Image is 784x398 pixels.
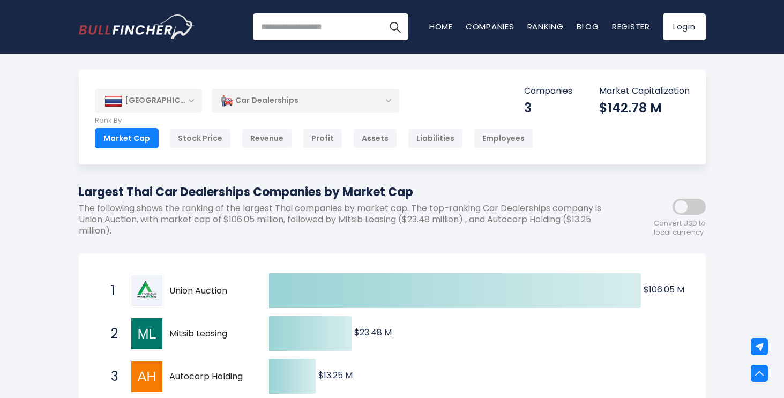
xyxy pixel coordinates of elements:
[131,318,162,349] img: Mitsib Leasing
[242,128,292,148] div: Revenue
[612,21,650,32] a: Register
[169,128,231,148] div: Stock Price
[131,361,162,392] img: Autocorp Holding
[79,183,609,201] h1: Largest Thai Car Dealerships Companies by Market Cap
[79,14,195,39] img: Bullfincher logo
[466,21,514,32] a: Companies
[212,88,399,113] div: Car Dealerships
[577,21,599,32] a: Blog
[382,13,408,40] button: Search
[429,21,453,32] a: Home
[95,128,159,148] div: Market Cap
[95,89,202,112] div: [GEOGRAPHIC_DATA]
[106,325,116,343] span: 2
[663,13,706,40] a: Login
[524,86,572,97] p: Companies
[79,203,609,236] p: The following shows the ranking of the largest Thai companies by market cap. The top-ranking Car ...
[644,283,684,296] text: $106.05 M
[169,286,250,297] span: Union Auction
[106,367,116,386] span: 3
[599,100,690,116] div: $142.78 M
[169,371,250,382] span: Autocorp Holding
[527,21,564,32] a: Ranking
[353,128,397,148] div: Assets
[106,282,116,300] span: 1
[408,128,463,148] div: Liabilities
[79,14,194,39] a: Go to homepage
[654,219,706,237] span: Convert USD to local currency
[318,369,353,381] text: $13.25 M
[474,128,533,148] div: Employees
[95,116,533,125] p: Rank By
[303,128,342,148] div: Profit
[524,100,572,116] div: 3
[599,86,690,97] p: Market Capitalization
[169,328,250,340] span: Mitsib Leasing
[354,326,392,339] text: $23.48 M
[131,275,162,306] img: Union Auction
